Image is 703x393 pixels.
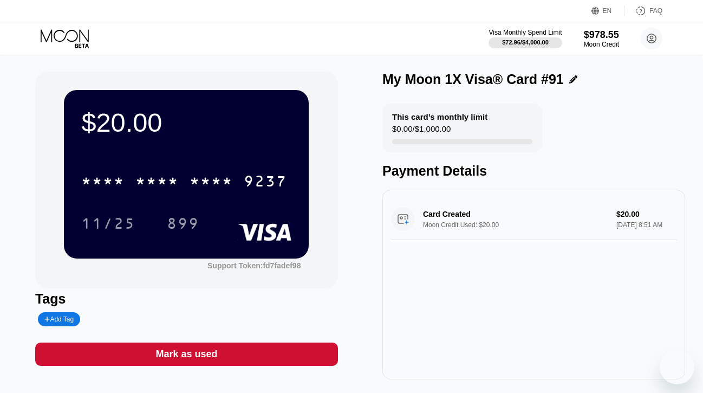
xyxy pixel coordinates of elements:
[38,312,80,326] div: Add Tag
[660,350,694,384] iframe: Кнопка запуска окна обмена сообщениями
[382,72,564,87] div: My Moon 1X Visa® Card #91
[159,210,207,237] div: 899
[81,107,291,138] div: $20.00
[489,29,562,36] div: Visa Monthly Spend Limit
[584,29,619,41] div: $978.55
[489,29,562,48] div: Visa Monthly Spend Limit$72.96/$4,000.00
[244,174,287,191] div: 9237
[35,343,338,366] div: Mark as used
[207,261,301,270] div: Support Token: fd7fadef98
[35,291,338,307] div: Tags
[502,39,549,46] div: $72.96 / $4,000.00
[382,163,685,179] div: Payment Details
[584,29,619,48] div: $978.55Moon Credit
[649,7,662,15] div: FAQ
[392,124,451,139] div: $0.00 / $1,000.00
[167,216,199,234] div: 899
[81,216,135,234] div: 11/25
[584,41,619,48] div: Moon Credit
[603,7,612,15] div: EN
[44,315,74,323] div: Add Tag
[624,5,662,16] div: FAQ
[392,112,487,121] div: This card’s monthly limit
[73,210,144,237] div: 11/25
[591,5,624,16] div: EN
[155,348,217,360] div: Mark as used
[207,261,301,270] div: Support Token:fd7fadef98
